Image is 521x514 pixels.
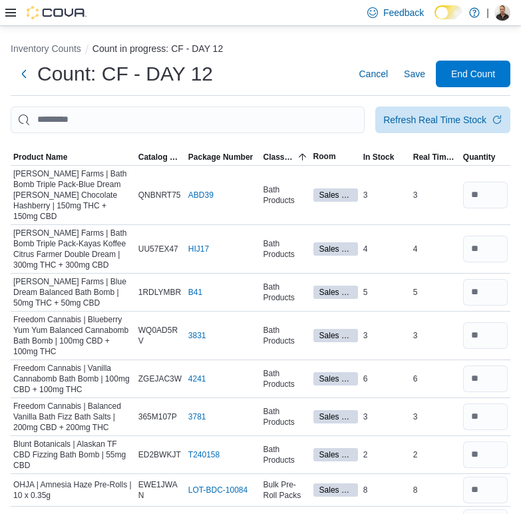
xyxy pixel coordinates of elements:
span: Real Time Stock [413,152,458,162]
span: Product Name [13,152,67,162]
span: Sales Room [313,329,358,342]
span: [PERSON_NAME] Farms | Bath Bomb Triple Pack-Blue Dream [PERSON_NAME] Chocolate Hashberry | 150mg ... [13,168,133,222]
a: ABD39 [188,190,214,200]
div: 3 [361,187,411,203]
a: 4241 [188,374,206,384]
div: Stephanie M [494,5,510,21]
span: QNBNRT75 [138,190,181,200]
span: ZGEJAC3W [138,374,182,384]
span: [PERSON_NAME] Farms | Bath Bomb Triple Pack-Kayas Koffee Citrus Farmer Double Dream | 300mg THC +... [13,228,133,270]
a: 3781 [188,411,206,422]
span: EWE1JWAN [138,479,183,501]
a: B41 [188,287,202,298]
span: Sales Room [319,373,352,385]
span: OHJA | Amnesia Haze Pre-Rolls | 10 x 0.35g [13,479,133,501]
a: LOT-BDC-10084 [188,485,248,495]
span: Sales Room [319,449,352,461]
div: 5 [361,284,411,300]
p: | [486,5,489,21]
div: 2 [361,447,411,463]
input: Dark Mode [434,5,462,19]
span: Save [404,67,425,81]
span: Sales Room [313,188,358,202]
span: Sales Room [313,242,358,256]
span: Sales Room [319,411,352,423]
button: End Count [436,61,510,87]
div: 2 [411,447,460,463]
span: Room [313,151,336,162]
span: 365M107P [138,411,177,422]
span: Bath Products [263,368,307,389]
div: 4 [361,241,411,257]
span: Bath Products [263,238,307,260]
span: 1RDLYMBR [138,287,181,298]
div: 3 [361,328,411,344]
div: 3 [411,187,460,203]
span: Sales Room [319,286,352,298]
button: Classification [260,149,310,165]
button: In Stock [361,149,411,165]
span: Bath Products [263,184,307,206]
span: Freedom Cannabis | Vanilla Cannabomb Bath Bomb | 100mg CBD + 100mg THC [13,363,133,395]
input: This is a search bar. After typing your query, hit enter to filter the results lower in the page. [11,107,365,133]
span: Sales Room [313,410,358,423]
span: Bath Products [263,406,307,427]
a: 3831 [188,330,206,341]
span: Sales Room [319,243,352,255]
span: Sales Room [319,330,352,342]
span: In Stock [363,152,395,162]
span: Package Number [188,152,253,162]
button: Quantity [460,149,510,165]
span: Sales Room [313,483,358,497]
button: Real Time Stock [411,149,460,165]
button: Refresh Real Time Stock [375,107,510,133]
span: Sales Room [313,372,358,385]
div: 8 [411,482,460,498]
button: Count in progress: CF - DAY 12 [92,43,223,54]
span: UU57EX47 [138,244,178,254]
div: 3 [411,328,460,344]
img: Cova [27,6,87,19]
span: [PERSON_NAME] Farms | Blue Dream Balanced Bath Bomb | 50mg THC + 50mg CBD [13,276,133,308]
span: Sales Room [319,189,352,201]
span: Bath Products [263,282,307,303]
a: HIJ17 [188,244,209,254]
div: Refresh Real Time Stock [383,113,486,127]
nav: An example of EuiBreadcrumbs [11,42,510,58]
button: Next [11,61,37,87]
span: Freedom Cannabis | Blueberry Yum Yum Balanced Cannabomb Bath Bomb | 100mg CBD + 100mg THC [13,314,133,357]
span: Blunt Botanicals | Alaskan TF CBD Fizzing Bath Bomb | 55mg CBD [13,439,133,471]
span: Bath Products [263,325,307,346]
span: Cancel [359,67,388,81]
button: Product Name [11,149,136,165]
span: Quantity [463,152,496,162]
div: 4 [411,241,460,257]
span: Sales Room [313,286,358,299]
span: ED2BWKJT [138,449,181,460]
span: Bulk Pre-Roll Packs [263,479,307,501]
span: Classification [263,152,294,162]
span: Feedback [383,6,424,19]
a: T240158 [188,449,220,460]
div: 8 [361,482,411,498]
div: 6 [361,371,411,387]
span: Catalog SKU [138,152,183,162]
div: 5 [411,284,460,300]
div: 6 [411,371,460,387]
span: WQ0AD5RV [138,325,183,346]
button: Save [399,61,431,87]
div: 3 [411,409,460,425]
button: Cancel [353,61,393,87]
button: Catalog SKU [136,149,186,165]
span: Sales Room [313,448,358,461]
button: Package Number [186,149,261,165]
span: Sales Room [319,484,352,496]
div: 3 [361,409,411,425]
span: End Count [451,67,495,81]
button: Inventory Counts [11,43,81,54]
span: Freedom Cannabis | Balanced Vanilla Bath Fizz Bath Salts | 200mg CBD + 200mg THC [13,401,133,433]
h1: Count: CF - DAY 12 [37,61,213,87]
span: Bath Products [263,444,307,465]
